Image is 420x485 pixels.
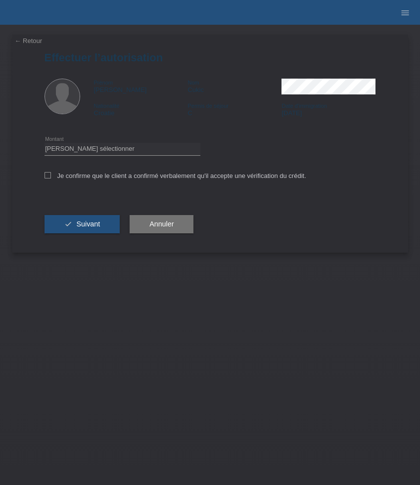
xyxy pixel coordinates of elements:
[94,103,120,109] span: Nationalité
[281,103,327,109] span: Date d'immigration
[94,79,188,93] div: [PERSON_NAME]
[400,8,410,18] i: menu
[76,220,100,228] span: Suivant
[45,172,306,179] label: Je confirme que le client a confirmé verbalement qu'il accepte une vérification du crédit.
[187,79,281,93] div: Cukic
[281,102,375,117] div: [DATE]
[187,103,229,109] span: Permis de séjour
[149,220,174,228] span: Annuler
[15,37,43,44] a: ← Retour
[94,102,188,117] div: Croatie
[187,102,281,117] div: C
[45,51,376,64] h1: Effectuer l’autorisation
[395,9,415,15] a: menu
[130,215,193,234] button: Annuler
[187,80,199,86] span: Nom
[94,80,113,86] span: Prénom
[45,215,120,234] button: check Suivant
[64,220,72,228] i: check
